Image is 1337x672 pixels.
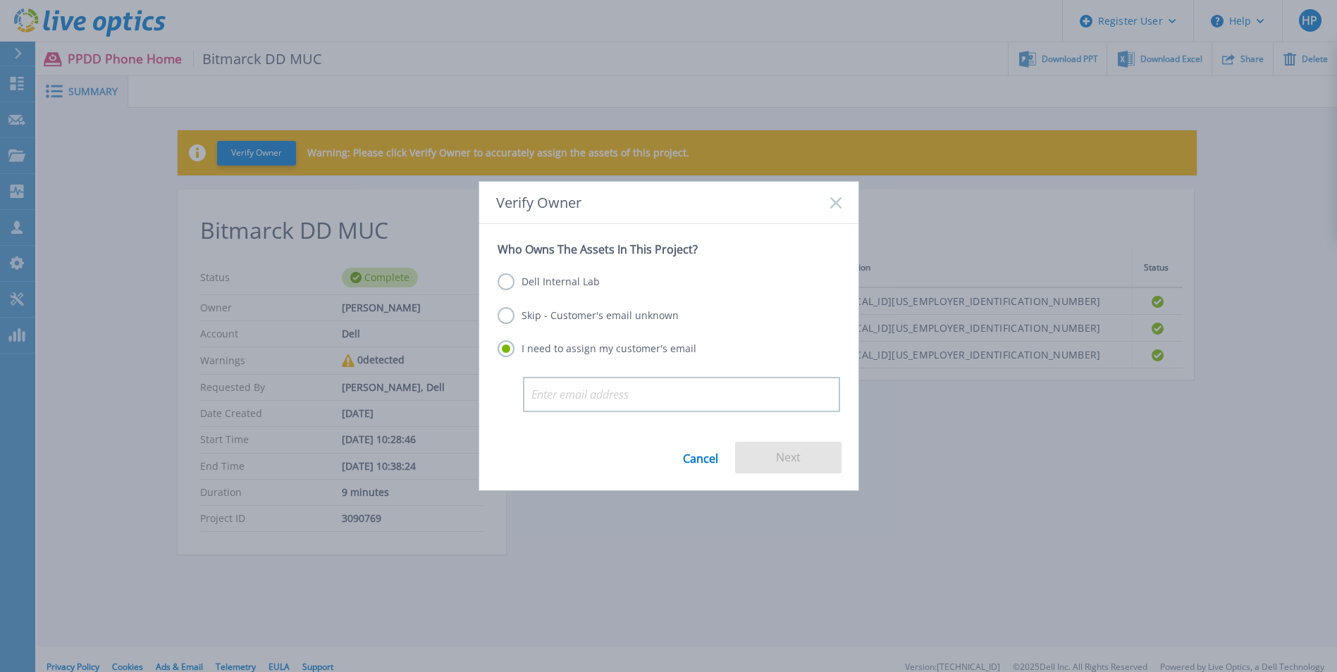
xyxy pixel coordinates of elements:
[498,307,679,324] label: Skip - Customer's email unknown
[523,377,840,412] input: Enter email address
[683,442,718,473] a: Cancel
[735,442,842,473] button: Next
[496,194,581,211] span: Verify Owner
[498,340,696,357] label: I need to assign my customer's email
[498,242,840,256] p: Who Owns The Assets In This Project?
[498,273,600,290] label: Dell Internal Lab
